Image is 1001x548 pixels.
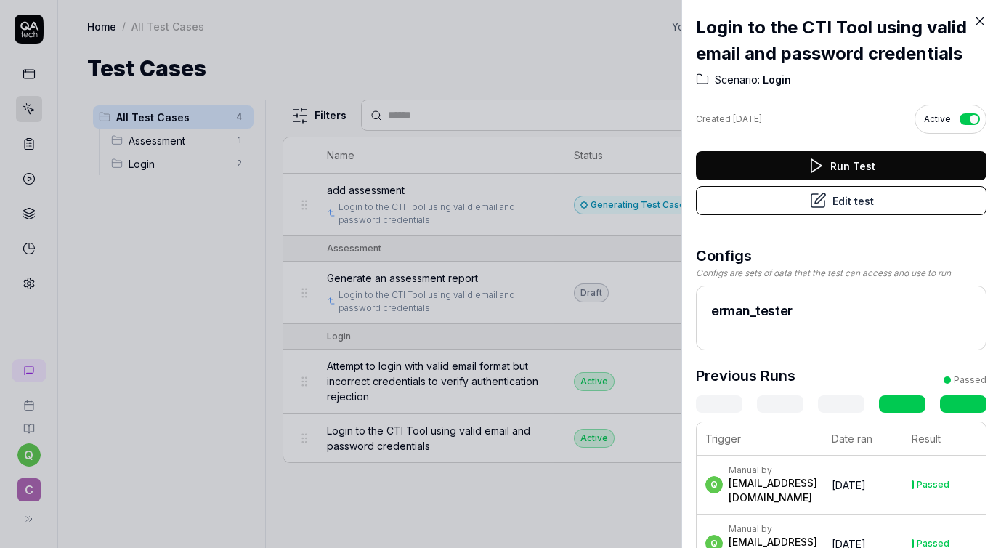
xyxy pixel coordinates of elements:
div: Passed [917,539,949,548]
span: Scenario: [715,73,760,87]
button: Edit test [696,186,986,215]
button: Run Test [696,151,986,180]
div: Passed [954,374,986,387]
th: Trigger [697,422,823,456]
th: Date ran [823,422,903,456]
span: q [705,476,723,493]
span: Active [924,113,951,126]
h2: erman_tester [711,301,971,321]
span: Login [760,73,791,87]
div: Manual by [729,523,817,535]
div: Passed [917,480,949,489]
div: Configs are sets of data that the test can access and use to run [696,267,986,280]
div: Created [696,113,762,126]
h3: Configs [696,245,986,267]
div: Manual by [729,464,817,476]
time: [DATE] [832,479,866,491]
h2: Login to the CTI Tool using valid email and password credentials [696,15,986,67]
div: [EMAIL_ADDRESS][DOMAIN_NAME] [729,476,817,505]
time: [DATE] [733,113,762,124]
th: Result [903,422,986,456]
h3: Previous Runs [696,365,795,387]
